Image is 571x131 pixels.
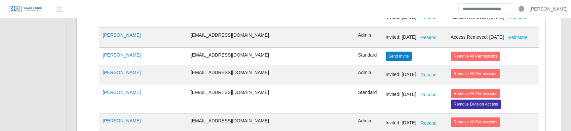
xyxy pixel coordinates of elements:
button: Remove All Permissions [451,69,500,78]
td: [EMAIL_ADDRESS][DOMAIN_NAME] [187,47,354,65]
a: [PERSON_NAME] [103,90,141,95]
a: [PERSON_NAME] [530,6,568,13]
span: Invited: [DATE] [386,72,441,77]
span: Invited: [DATE] [386,15,441,20]
td: Admin [354,65,381,85]
button: Resend [416,32,441,43]
img: SLM Logo [9,6,42,13]
a: [PERSON_NAME] [103,52,141,58]
a: [PERSON_NAME] [103,70,141,75]
td: [EMAIL_ADDRESS][DOMAIN_NAME] [187,85,354,113]
button: Resend [416,89,441,101]
a: [PERSON_NAME] [103,118,141,123]
td: [EMAIL_ADDRESS][DOMAIN_NAME] [187,27,354,47]
span: Invited: [DATE] [386,92,441,97]
button: Send Invite [386,52,412,61]
button: Remove All Permissions [451,89,500,98]
td: [EMAIL_ADDRESS][DOMAIN_NAME] [187,65,354,85]
a: [PERSON_NAME] [103,32,141,38]
span: Access Removed: [DATE] [451,15,532,20]
span: Access Removed: [DATE] [451,34,532,40]
input: Search [458,3,513,15]
button: Remove All Permissions [451,52,500,61]
button: Reinstate [504,32,532,43]
span: Invited: [DATE] [386,34,441,40]
button: Resend [416,117,441,129]
td: Standard [354,47,381,65]
button: Remove All Permissions [451,117,500,127]
td: Standard [354,85,381,113]
button: Remove Division Access [451,100,501,109]
td: Admin [354,27,381,47]
span: Invited: [DATE] [386,120,441,125]
button: Resend [416,69,441,81]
